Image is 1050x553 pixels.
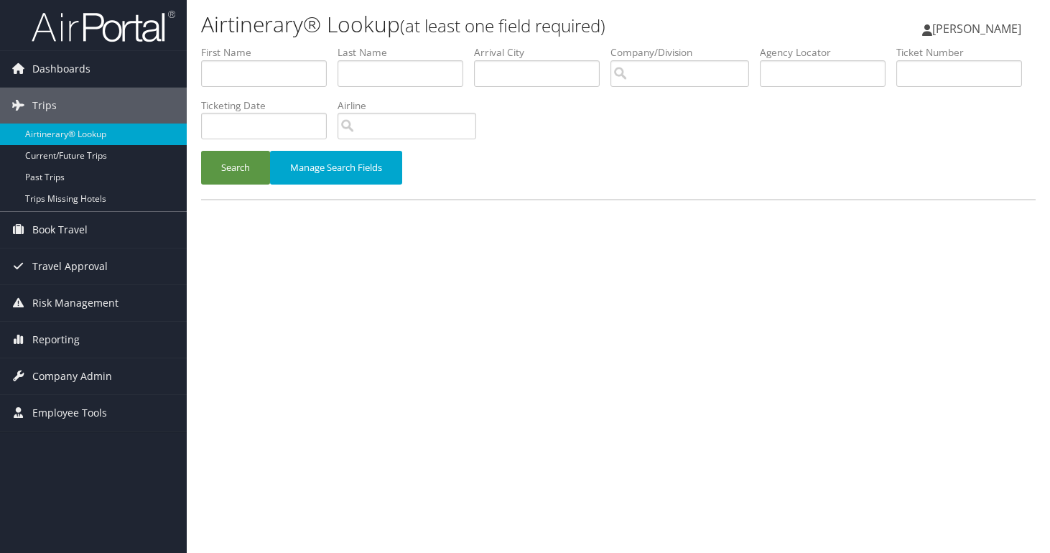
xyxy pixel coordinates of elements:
[32,322,80,358] span: Reporting
[896,45,1033,60] label: Ticket Number
[201,98,338,113] label: Ticketing Date
[610,45,760,60] label: Company/Division
[32,212,88,248] span: Book Travel
[338,98,487,113] label: Airline
[32,51,90,87] span: Dashboards
[474,45,610,60] label: Arrival City
[32,395,107,431] span: Employee Tools
[201,9,758,39] h1: Airtinerary® Lookup
[32,9,175,43] img: airportal-logo.png
[270,151,402,185] button: Manage Search Fields
[32,358,112,394] span: Company Admin
[922,7,1036,50] a: [PERSON_NAME]
[201,45,338,60] label: First Name
[32,248,108,284] span: Travel Approval
[32,88,57,124] span: Trips
[32,285,119,321] span: Risk Management
[338,45,474,60] label: Last Name
[932,21,1021,37] span: [PERSON_NAME]
[400,14,605,37] small: (at least one field required)
[760,45,896,60] label: Agency Locator
[201,151,270,185] button: Search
